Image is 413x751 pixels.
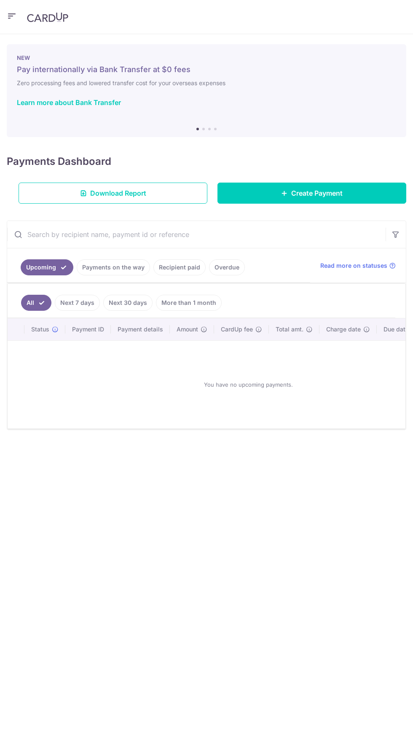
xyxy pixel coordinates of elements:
img: CardUp [27,12,68,22]
a: Recipient paid [153,259,206,275]
a: All [21,295,51,311]
a: More than 1 month [156,295,222,311]
span: Charge date [326,325,361,334]
span: Due date [383,325,409,334]
a: Overdue [209,259,245,275]
a: Download Report [19,183,207,204]
input: Search by recipient name, payment id or reference [7,221,386,248]
span: Create Payment [291,188,343,198]
a: Upcoming [21,259,73,275]
th: Payment details [111,318,170,340]
span: CardUp fee [221,325,253,334]
span: Amount [177,325,198,334]
span: Read more on statuses [320,261,387,270]
span: Status [31,325,49,334]
h4: Payments Dashboard [7,154,111,169]
a: Create Payment [217,183,406,204]
a: Read more on statuses [320,261,396,270]
h6: Zero processing fees and lowered transfer cost for your overseas expenses [17,78,396,88]
h5: Pay internationally via Bank Transfer at $0 fees [17,65,396,75]
a: Next 7 days [55,295,100,311]
a: Learn more about Bank Transfer [17,98,121,107]
span: Download Report [90,188,146,198]
p: NEW [17,54,396,61]
a: Next 30 days [103,295,153,311]
a: Payments on the way [77,259,150,275]
span: Total amt. [276,325,303,334]
th: Payment ID [65,318,111,340]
